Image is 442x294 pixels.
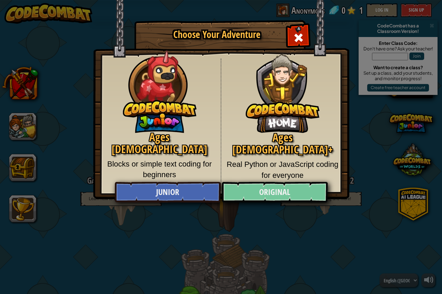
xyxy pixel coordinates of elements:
a: Original [222,182,327,203]
img: CodeCombat Junior hero character [123,46,197,133]
p: Real Python or JavaScript coding for everyone [226,159,339,181]
p: Blocks or simple text coding for beginners [104,159,216,180]
h2: Ages [DEMOGRAPHIC_DATA]+ [226,132,339,156]
div: Close modal [288,26,309,48]
h2: Ages [DEMOGRAPHIC_DATA] [104,131,216,155]
a: Junior [115,182,220,203]
h1: Choose Your Adventure [147,29,287,40]
img: CodeCombat Original hero character [246,43,319,133]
